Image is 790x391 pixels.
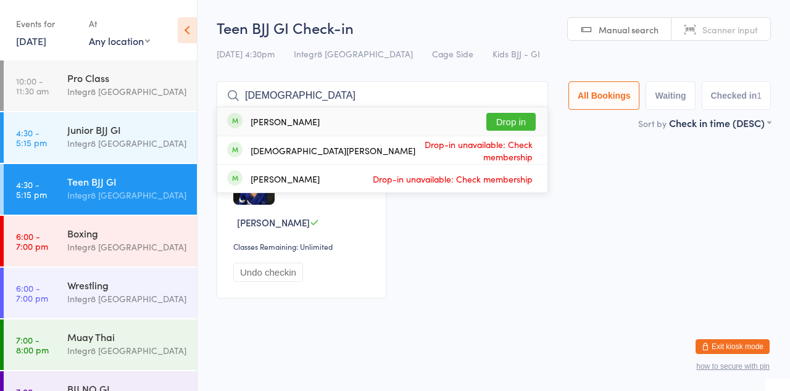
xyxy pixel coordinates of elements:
[251,117,320,126] div: [PERSON_NAME]
[696,362,770,371] button: how to secure with pin
[4,268,197,318] a: 6:00 -7:00 pmWrestlingIntegr8 [GEOGRAPHIC_DATA]
[16,14,77,34] div: Events for
[67,123,186,136] div: Junior BJJ GI
[696,339,770,354] button: Exit kiosk mode
[493,47,540,60] span: Kids BJJ - GI
[16,335,49,355] time: 7:00 - 8:00 pm
[486,113,536,131] button: Drop in
[16,128,47,147] time: 4:30 - 5:15 pm
[16,179,47,199] time: 4:30 - 5:15 pm
[89,34,150,47] div: Any location
[67,292,186,306] div: Integr8 [GEOGRAPHIC_DATA]
[16,283,48,303] time: 6:00 - 7:00 pm
[432,47,473,60] span: Cage Side
[370,170,536,188] span: Drop-in unavailable: Check membership
[646,81,695,110] button: Waiting
[67,344,186,358] div: Integr8 [GEOGRAPHIC_DATA]
[233,263,303,282] button: Undo checkin
[217,81,548,110] input: Search
[67,278,186,292] div: Wrestling
[67,188,186,202] div: Integr8 [GEOGRAPHIC_DATA]
[67,136,186,150] div: Integr8 [GEOGRAPHIC_DATA]
[217,47,275,60] span: [DATE] 4:30pm
[67,226,186,240] div: Boxing
[702,23,758,36] span: Scanner input
[16,34,46,47] a: [DATE]
[702,81,771,110] button: Checked in1
[4,112,197,163] a: 4:30 -5:15 pmJunior BJJ GIIntegr8 [GEOGRAPHIC_DATA]
[669,116,771,130] div: Check in time (DESC)
[4,60,197,111] a: 10:00 -11:30 amPro ClassIntegr8 [GEOGRAPHIC_DATA]
[237,216,310,229] span: [PERSON_NAME]
[67,330,186,344] div: Muay Thai
[233,241,373,252] div: Classes Remaining: Unlimited
[217,17,771,38] h2: Teen BJJ GI Check-in
[251,174,320,184] div: [PERSON_NAME]
[4,319,197,370] a: 7:00 -8:00 pmMuay ThaiIntegr8 [GEOGRAPHIC_DATA]
[4,164,197,215] a: 4:30 -5:15 pmTeen BJJ GIIntegr8 [GEOGRAPHIC_DATA]
[4,216,197,266] a: 6:00 -7:00 pmBoxingIntegr8 [GEOGRAPHIC_DATA]
[757,91,762,101] div: 1
[415,135,536,166] span: Drop-in unavailable: Check membership
[16,76,49,96] time: 10:00 - 11:30 am
[599,23,659,36] span: Manual search
[251,146,415,155] div: [DEMOGRAPHIC_DATA][PERSON_NAME]
[568,81,640,110] button: All Bookings
[67,240,186,254] div: Integr8 [GEOGRAPHIC_DATA]
[89,14,150,34] div: At
[67,71,186,84] div: Pro Class
[294,47,413,60] span: Integr8 [GEOGRAPHIC_DATA]
[67,84,186,99] div: Integr8 [GEOGRAPHIC_DATA]
[16,231,48,251] time: 6:00 - 7:00 pm
[638,117,667,130] label: Sort by
[67,175,186,188] div: Teen BJJ GI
